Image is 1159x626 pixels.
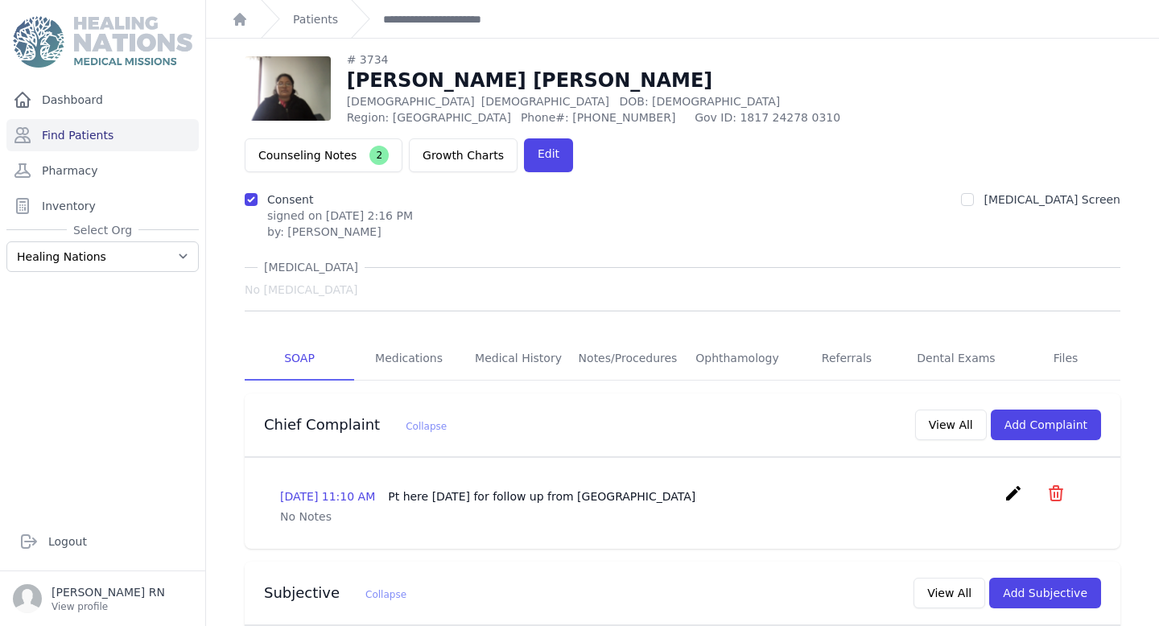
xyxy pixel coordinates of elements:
[52,600,165,613] p: View profile
[901,337,1011,381] a: Dental Exams
[13,525,192,558] a: Logout
[280,509,1085,525] p: No Notes
[264,415,447,434] h3: Chief Complaint
[258,259,365,275] span: [MEDICAL_DATA]
[481,95,609,108] span: [DEMOGRAPHIC_DATA]
[683,337,792,381] a: Ophthamology
[347,51,869,68] div: # 3734
[619,95,780,108] span: DOB: [DEMOGRAPHIC_DATA]
[464,337,573,381] a: Medical History
[245,138,402,172] button: Counseling Notes2
[347,93,869,109] p: [DEMOGRAPHIC_DATA]
[6,154,199,187] a: Pharmacy
[347,109,511,126] span: Region: [GEOGRAPHIC_DATA]
[264,583,406,603] h3: Subjective
[792,337,901,381] a: Referrals
[1011,337,1120,381] a: Files
[406,421,447,432] span: Collapse
[245,56,331,121] img: B+AAAAAElFTkSuQmCC
[245,337,354,381] a: SOAP
[573,337,683,381] a: Notes/Procedures
[1004,491,1027,506] a: create
[989,578,1101,608] button: Add Subjective
[914,578,985,608] button: View All
[67,222,138,238] span: Select Org
[409,138,518,172] a: Growth Charts
[1004,484,1023,503] i: create
[915,410,987,440] button: View All
[354,337,464,381] a: Medications
[991,410,1101,440] button: Add Complaint
[267,224,413,240] div: by: [PERSON_NAME]
[245,282,357,298] span: No [MEDICAL_DATA]
[267,193,313,206] label: Consent
[521,109,685,126] span: Phone#: [PHONE_NUMBER]
[695,109,868,126] span: Gov ID: 1817 24278 0310
[365,589,406,600] span: Collapse
[369,146,389,165] span: 2
[280,488,695,505] p: [DATE] 11:10 AM
[52,584,165,600] p: [PERSON_NAME] RN
[984,193,1120,206] label: [MEDICAL_DATA] Screen
[267,208,413,224] p: signed on [DATE] 2:16 PM
[347,68,869,93] h1: [PERSON_NAME] [PERSON_NAME]
[293,11,338,27] a: Patients
[13,584,192,613] a: [PERSON_NAME] RN View profile
[6,190,199,222] a: Inventory
[524,138,573,172] a: Edit
[388,490,695,503] span: Pt here [DATE] for follow up from [GEOGRAPHIC_DATA]
[6,119,199,151] a: Find Patients
[245,337,1120,381] nav: Tabs
[13,16,192,68] img: Medical Missions EMR
[6,84,199,116] a: Dashboard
